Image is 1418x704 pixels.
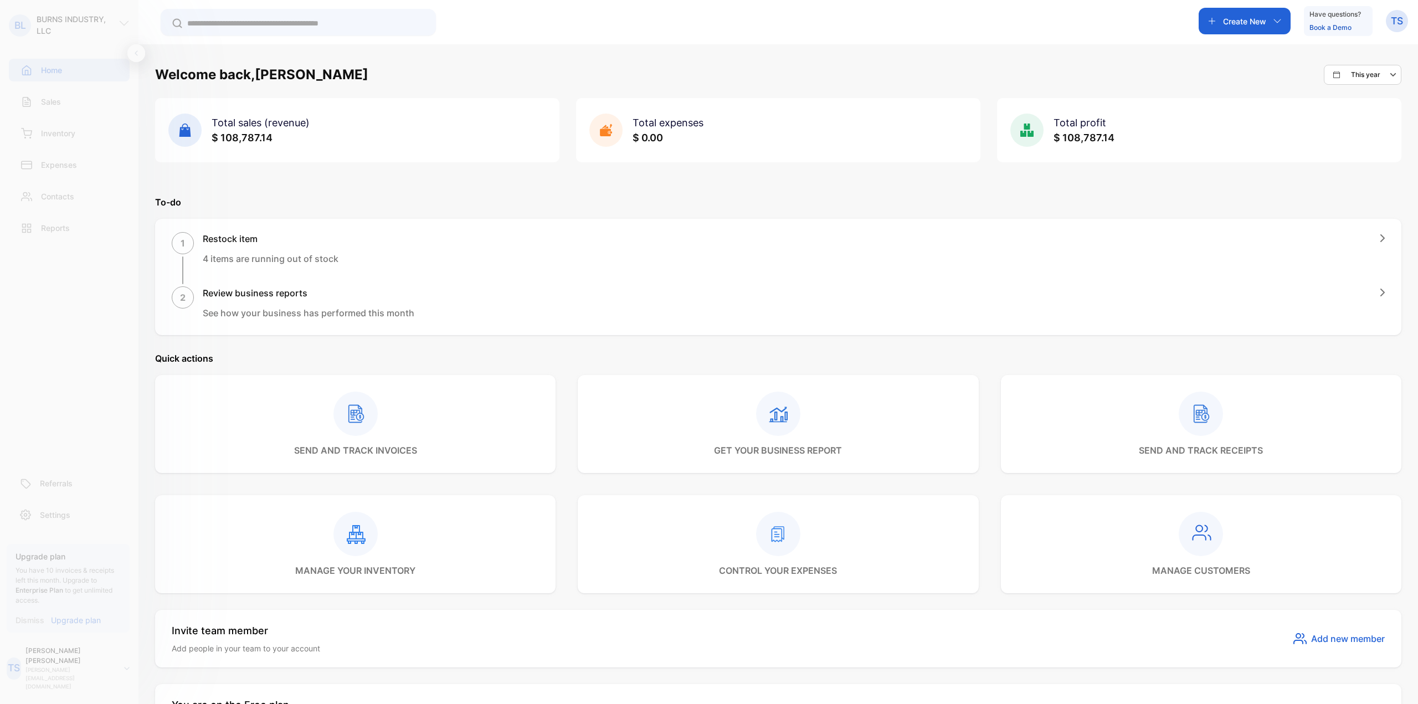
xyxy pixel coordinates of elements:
[714,444,842,457] p: get your business report
[16,576,112,604] span: Upgrade to to get unlimited access.
[16,614,44,626] p: Dismiss
[1054,132,1114,143] span: $ 108,787.14
[719,564,837,577] p: control your expenses
[41,191,74,202] p: Contacts
[41,222,70,234] p: Reports
[41,127,75,139] p: Inventory
[1324,65,1401,85] button: This year
[40,509,70,521] p: Settings
[633,132,663,143] span: $ 0.00
[1371,657,1418,704] iframe: LiveChat chat widget
[203,306,414,320] p: See how your business has performed this month
[40,477,73,489] p: Referrals
[203,232,338,245] h1: Restock item
[8,661,20,675] p: TS
[294,444,417,457] p: send and track invoices
[1139,444,1263,457] p: send and track receipts
[172,623,320,638] p: Invite team member
[1386,8,1408,34] button: TS
[1309,9,1361,20] p: Have questions?
[203,286,414,300] h1: Review business reports
[155,65,368,85] h1: Welcome back, [PERSON_NAME]
[16,551,121,562] p: Upgrade plan
[1309,23,1352,32] a: Book a Demo
[203,252,338,265] p: 4 items are running out of stock
[25,646,115,666] p: [PERSON_NAME] [PERSON_NAME]
[41,64,62,76] p: Home
[1351,70,1380,80] p: This year
[180,291,186,304] p: 2
[295,564,415,577] p: manage your inventory
[212,117,310,129] span: Total sales (revenue)
[14,18,26,33] p: BL
[16,566,121,605] p: You have 10 invoices & receipts left this month.
[1199,8,1291,34] button: Create New
[1293,632,1385,645] button: Add new member
[51,614,101,626] p: Upgrade plan
[212,132,273,143] span: $ 108,787.14
[155,352,1401,365] p: Quick actions
[181,237,185,250] p: 1
[25,666,115,691] p: [PERSON_NAME][EMAIL_ADDRESS][DOMAIN_NAME]
[41,96,61,107] p: Sales
[44,614,101,626] a: Upgrade plan
[633,117,703,129] span: Total expenses
[1391,14,1403,28] p: TS
[1054,117,1106,129] span: Total profit
[37,13,119,37] p: BURNS INDUSTRY, LLC
[1152,564,1250,577] p: manage customers
[1311,632,1385,645] span: Add new member
[16,586,63,594] span: Enterprise Plan
[1223,16,1266,27] p: Create New
[155,196,1401,209] p: To-do
[41,159,77,171] p: Expenses
[172,643,320,654] p: Add people in your team to your account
